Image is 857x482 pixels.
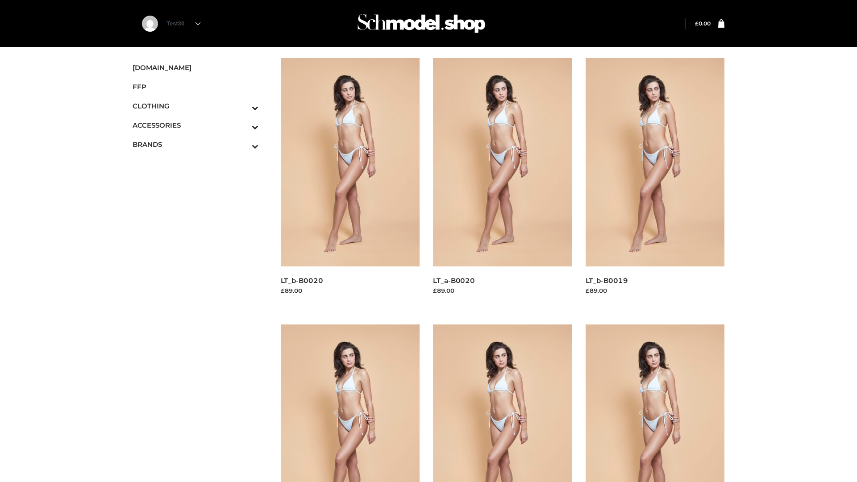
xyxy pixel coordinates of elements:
button: Toggle Submenu [227,96,258,116]
a: Read more [281,296,314,303]
span: FFP [133,82,258,92]
div: £89.00 [433,286,572,295]
a: Read more [433,296,466,303]
span: [DOMAIN_NAME] [133,62,258,73]
a: BRANDSToggle Submenu [133,135,258,154]
div: £89.00 [586,286,725,295]
a: LT_a-B0020 [433,276,475,285]
span: CLOTHING [133,101,258,111]
bdi: 0.00 [695,20,711,27]
a: ACCESSORIESToggle Submenu [133,116,258,135]
img: Schmodel Admin 964 [354,6,488,41]
button: Toggle Submenu [227,135,258,154]
a: LT_b-B0019 [586,276,628,285]
span: BRANDS [133,139,258,150]
a: Read more [586,296,619,303]
a: FFP [133,77,258,96]
div: £89.00 [281,286,420,295]
span: ACCESSORIES [133,120,258,130]
a: Test30 [166,20,200,27]
span: £ [695,20,699,27]
a: LT_b-B0020 [281,276,323,285]
button: Toggle Submenu [227,116,258,135]
a: £0.00 [695,20,711,27]
a: CLOTHINGToggle Submenu [133,96,258,116]
a: [DOMAIN_NAME] [133,58,258,77]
